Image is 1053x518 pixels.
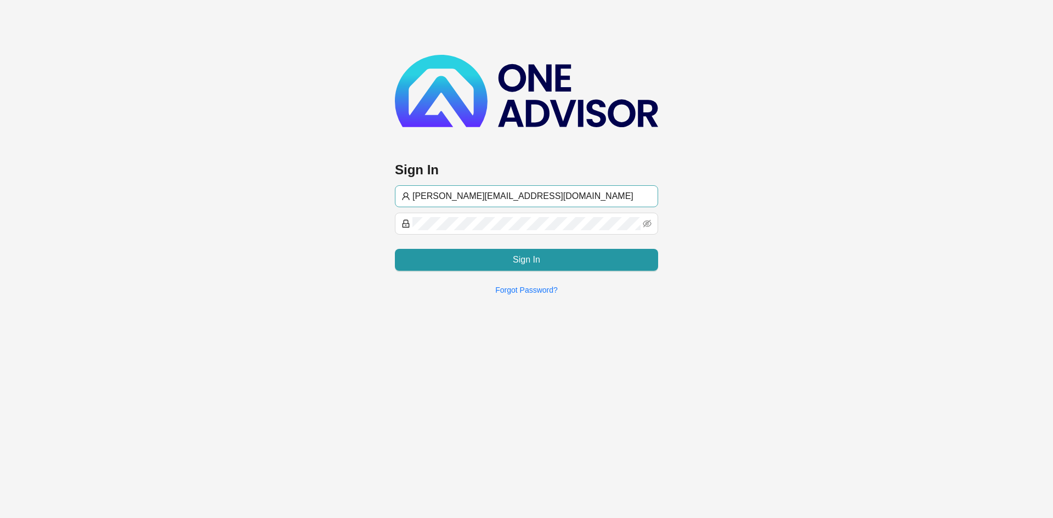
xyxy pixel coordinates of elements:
img: b89e593ecd872904241dc73b71df2e41-logo-dark.svg [395,55,658,127]
span: lock [401,219,410,228]
span: Sign In [513,253,540,266]
h3: Sign In [395,161,658,179]
a: Forgot Password? [495,286,558,294]
input: Username [412,190,652,203]
span: user [401,192,410,201]
span: eye-invisible [643,219,652,228]
button: Sign In [395,249,658,271]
